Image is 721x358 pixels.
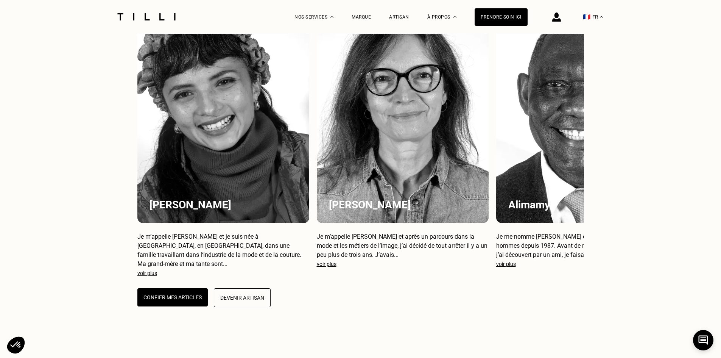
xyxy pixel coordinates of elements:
[115,13,178,20] img: Logo du service de couturière Tilli
[508,199,656,211] h3: Alimamy
[329,199,477,211] h3: [PERSON_NAME]
[453,16,456,18] img: Menu déroulant à propos
[137,232,309,269] p: Je m’appelle [PERSON_NAME] et je suis née à [GEOGRAPHIC_DATA], en [GEOGRAPHIC_DATA], dans une fam...
[137,288,208,307] a: Confier mes articles
[149,199,297,211] h3: [PERSON_NAME]
[137,288,208,306] button: Confier mes articles
[317,261,489,267] p: voir plus
[137,270,309,276] p: voir plus
[552,13,561,22] img: icône connexion
[330,16,333,18] img: Menu déroulant
[496,232,668,260] p: Je me nomme [PERSON_NAME] et je suis tailleur costumes pour hommes depuis 1987. Avant de rejoindr...
[496,261,668,267] p: voir plus
[389,14,409,20] a: Artisan
[475,8,528,26] a: Prendre soin ici
[352,14,371,20] a: Marque
[214,288,271,307] button: Devenir artisan
[600,16,603,18] img: menu déroulant
[317,232,489,260] p: Je m’appelle [PERSON_NAME] et après un parcours dans la mode et les métiers de l’image, j’ai déci...
[583,13,590,20] span: 🇫🇷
